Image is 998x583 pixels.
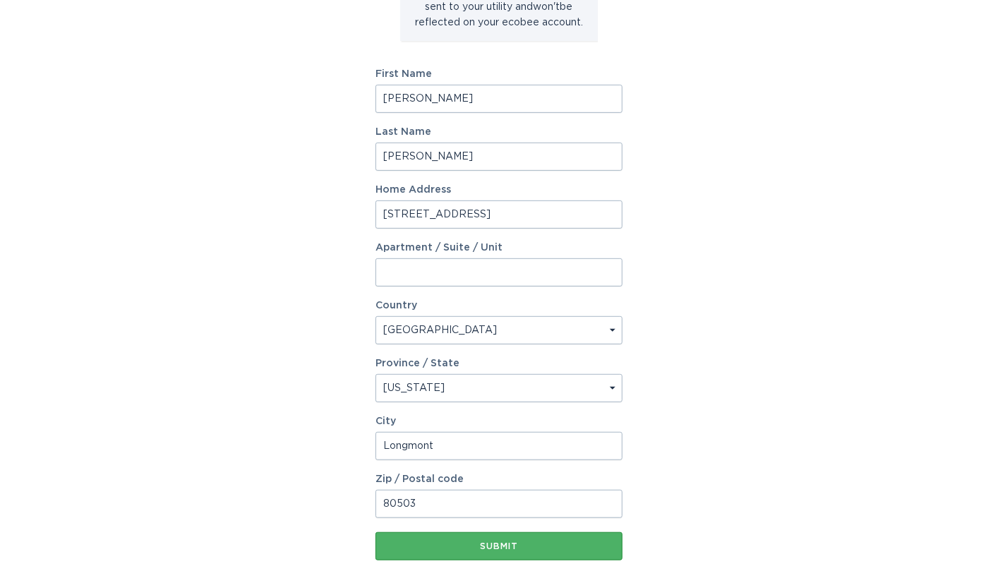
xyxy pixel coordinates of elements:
label: Last Name [375,127,623,137]
label: Home Address [375,185,623,195]
label: City [375,416,623,426]
button: Submit [375,532,623,560]
label: First Name [375,69,623,79]
label: Province / State [375,359,459,368]
label: Zip / Postal code [375,474,623,484]
div: Submit [383,542,615,551]
label: Apartment / Suite / Unit [375,243,623,253]
label: Country [375,301,417,311]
